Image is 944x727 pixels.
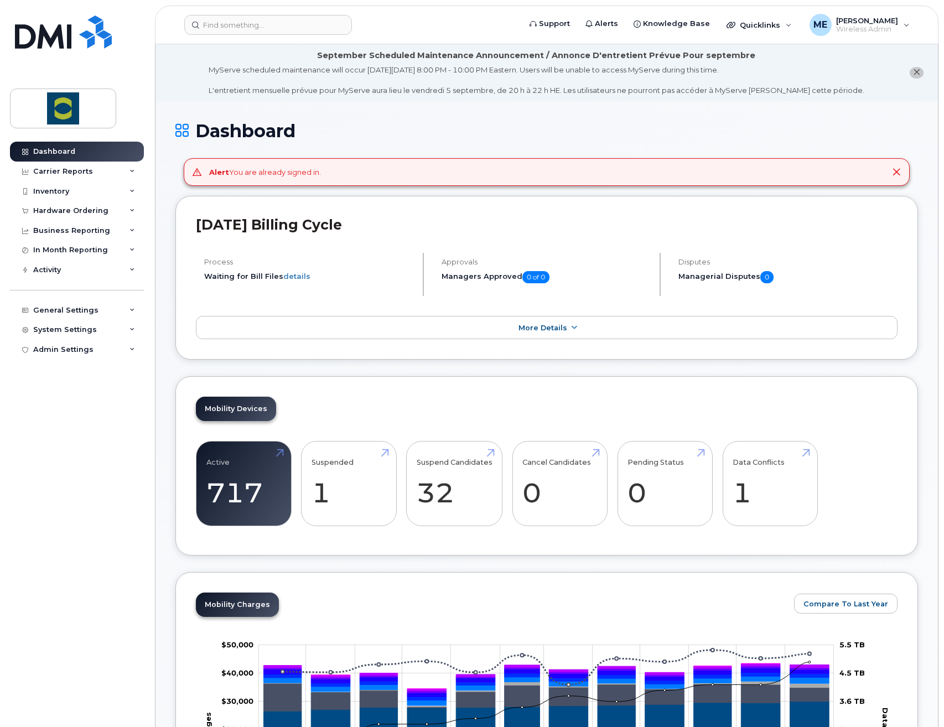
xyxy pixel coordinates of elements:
[627,447,702,520] a: Pending Status 0
[204,271,413,282] li: Waiting for Bill Files
[678,258,898,266] h4: Disputes
[910,67,924,79] button: close notification
[312,447,386,520] a: Suspended 1
[264,683,829,711] g: Roaming
[196,397,276,421] a: Mobility Devices
[209,167,321,178] div: You are already signed in.
[839,697,865,705] tspan: 3.6 TB
[196,593,279,617] a: Mobility Charges
[317,50,755,61] div: September Scheduled Maintenance Announcement / Annonce D'entretient Prévue Pour septembre
[204,258,413,266] h4: Process
[760,271,774,283] span: 0
[221,697,253,705] g: $0
[442,258,651,266] h4: Approvals
[175,121,918,141] h1: Dashboard
[733,447,807,520] a: Data Conflicts 1
[221,697,253,705] tspan: $30,000
[196,216,898,233] h2: [DATE] Billing Cycle
[522,447,597,520] a: Cancel Candidates 0
[518,324,567,332] span: More Details
[839,668,865,677] tspan: 4.5 TB
[221,640,253,649] tspan: $50,000
[794,594,898,614] button: Compare To Last Year
[283,272,310,281] a: details
[209,65,864,96] div: MyServe scheduled maintenance will occur [DATE][DATE] 8:00 PM - 10:00 PM Eastern. Users will be u...
[442,271,651,283] h5: Managers Approved
[221,640,253,649] g: $0
[678,271,898,283] h5: Managerial Disputes
[209,168,229,176] strong: Alert
[803,599,888,609] span: Compare To Last Year
[221,668,253,677] tspan: $40,000
[417,447,492,520] a: Suspend Candidates 32
[839,640,865,649] tspan: 5.5 TB
[206,447,281,520] a: Active 717
[221,668,253,677] g: $0
[522,271,549,283] span: 0 of 0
